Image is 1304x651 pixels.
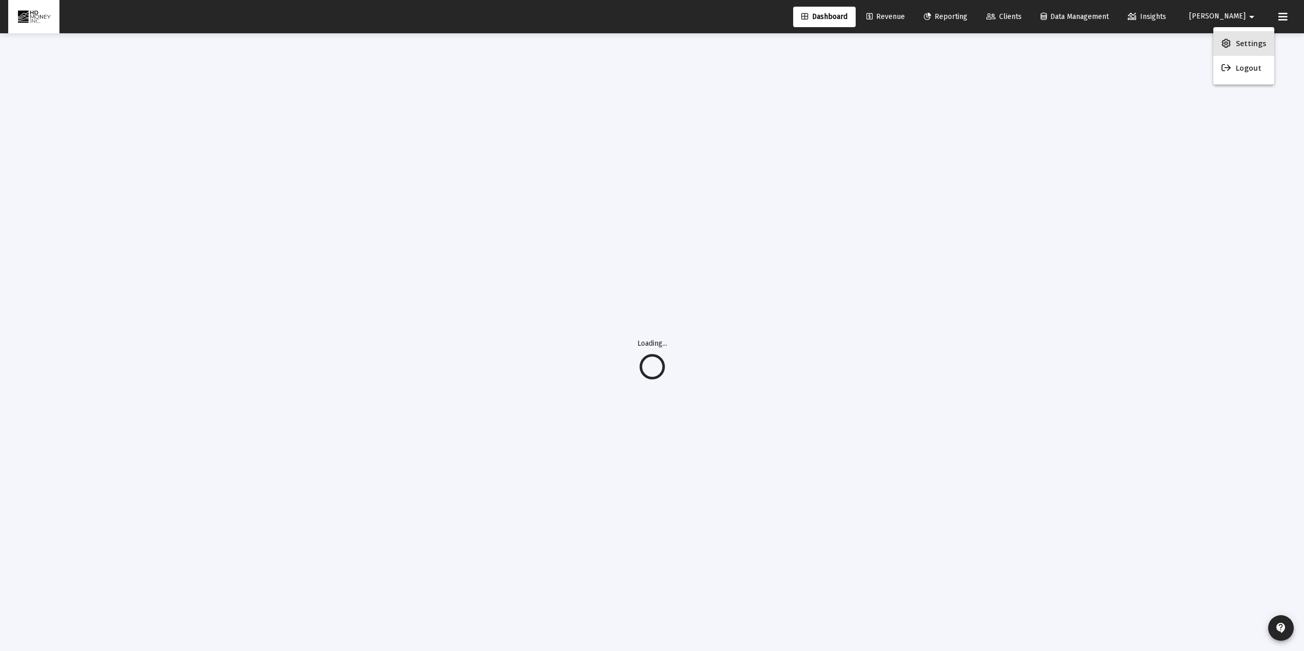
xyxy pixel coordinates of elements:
[16,7,52,27] img: Dashboard
[916,7,976,27] a: Reporting
[1189,12,1246,21] span: [PERSON_NAME]
[1041,12,1109,21] span: Data Management
[1032,7,1117,27] a: Data Management
[793,7,856,27] a: Dashboard
[1120,7,1174,27] a: Insights
[866,12,905,21] span: Revenue
[1128,12,1166,21] span: Insights
[986,12,1022,21] span: Clients
[1246,7,1258,27] mat-icon: arrow_drop_down
[978,7,1030,27] a: Clients
[801,12,847,21] span: Dashboard
[1177,6,1270,27] button: [PERSON_NAME]
[924,12,967,21] span: Reporting
[858,7,913,27] a: Revenue
[1275,622,1287,634] mat-icon: contact_support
